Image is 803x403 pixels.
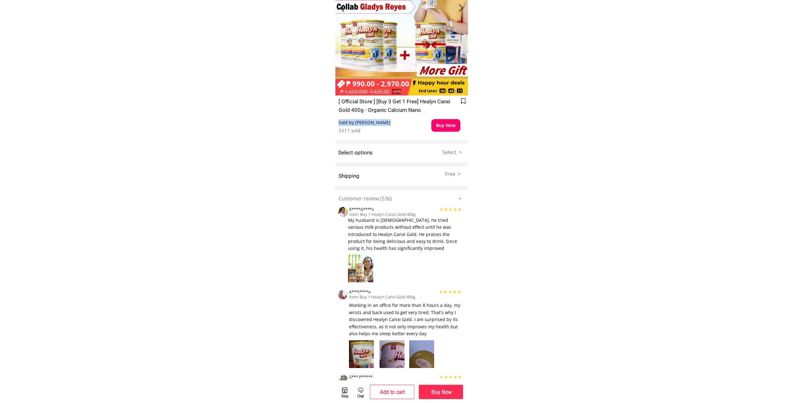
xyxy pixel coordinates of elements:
[340,88,435,96] h3: ₱ 1,650.000 7,425.00
[419,88,482,94] h3: End later
[459,195,462,202] span: >
[346,78,439,89] h3: ₱ 990.00 - 2,970.00
[328,39,475,47] div: ₱
[339,127,360,134] span: 3511 sold
[445,170,461,177] span: Free >
[446,88,448,94] h3: :
[431,119,460,132] p: Buy Now
[339,97,452,114] h3: [ Official Store ] [Buy 3 Get 1 Free] Healyn Canxi Gold 400g - Organic Calcium Nano
[349,294,415,300] span: Item: Buy 1 Healyn Canxi Gold 400g
[349,302,461,337] h3: Working in an office for more than 8 hours a day, my wrists and back used to get very tired. That...
[348,217,459,252] h3: My husband is [DEMOGRAPHIC_DATA], he tried various milk products without effect until he was intr...
[349,379,416,385] span: Item: Buy 1 Healyn Canxi Gold 400g
[339,119,453,126] h3: Sold by [PERSON_NAME]
[338,148,452,157] h3: Select options
[418,79,481,87] h3: Happy hour deals
[349,211,416,217] span: Item: Buy 1 Healyn Canxi Gold 400g
[455,88,457,94] h3: :
[339,172,452,180] h3: Shipping
[392,89,401,94] span: -40%
[339,195,392,202] span: Customer review (536)
[442,149,462,156] span: Select >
